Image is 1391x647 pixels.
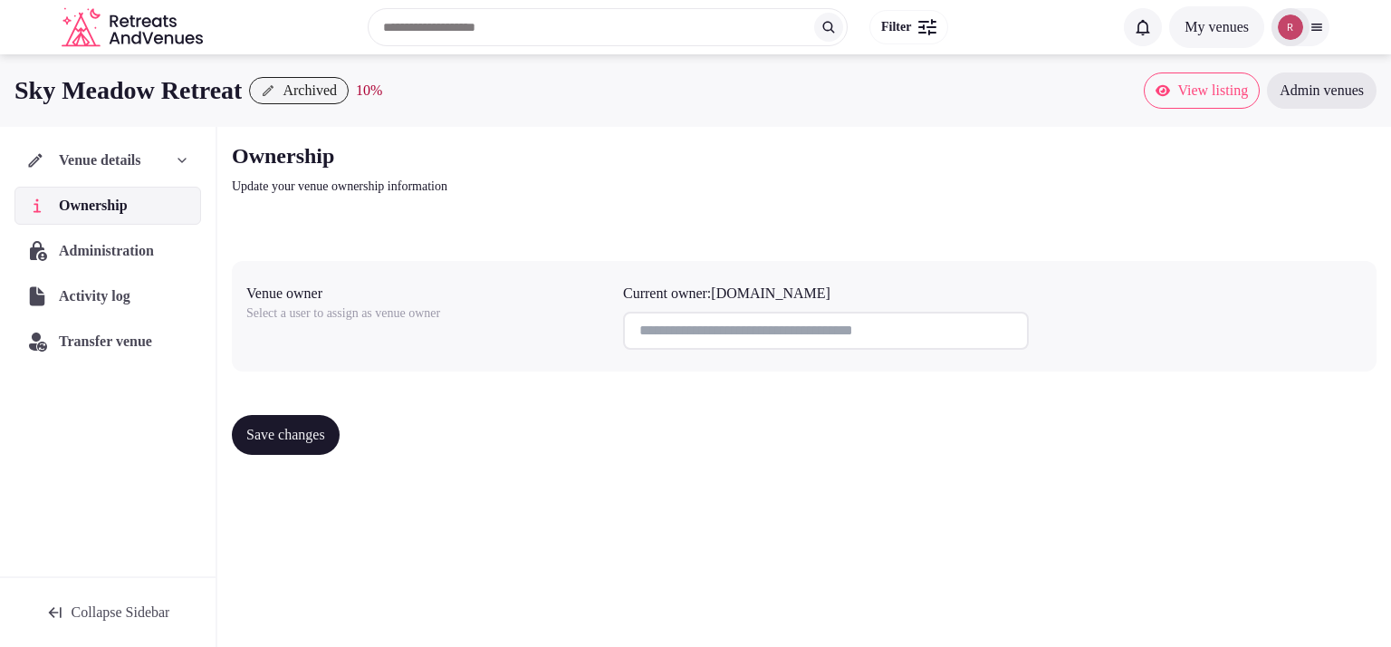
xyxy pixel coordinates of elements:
[14,277,201,315] a: Activity log
[14,593,201,633] button: Collapse Sidebar
[246,286,609,301] label: Venue owner
[869,10,948,44] button: Filter
[14,72,242,108] h1: Sky Meadow Retreat
[14,187,201,225] a: Ownership
[356,80,382,101] button: 10%
[59,195,135,217] span: Ownership
[1144,72,1260,109] a: View listing
[246,304,478,323] p: Select a user to assign as venue owner
[59,331,152,352] span: Transfer venue
[232,178,840,196] p: Update your venue ownership information
[1267,72,1377,109] a: Admin venues
[59,240,161,262] span: Administration
[356,80,382,101] div: 10 %
[623,283,1029,304] div: Current owner: [DOMAIN_NAME]
[62,7,206,48] svg: Retreats and Venues company logo
[14,323,201,361] button: Transfer venue
[72,604,170,622] span: Collapse Sidebar
[246,426,325,444] span: Save changes
[59,150,141,171] span: Venue details
[881,18,911,36] span: Filter
[1177,82,1248,100] span: View listing
[14,232,201,270] a: Administration
[232,415,340,455] button: Save changes
[1278,14,1303,40] img: robiejavier
[62,7,206,48] a: Visit the homepage
[283,82,337,100] span: Archived
[232,141,840,170] h2: Ownership
[59,285,138,307] span: Activity log
[1169,6,1264,48] button: My venues
[249,77,349,104] button: Archived
[1280,82,1364,100] span: Admin venues
[1169,19,1264,34] a: My venues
